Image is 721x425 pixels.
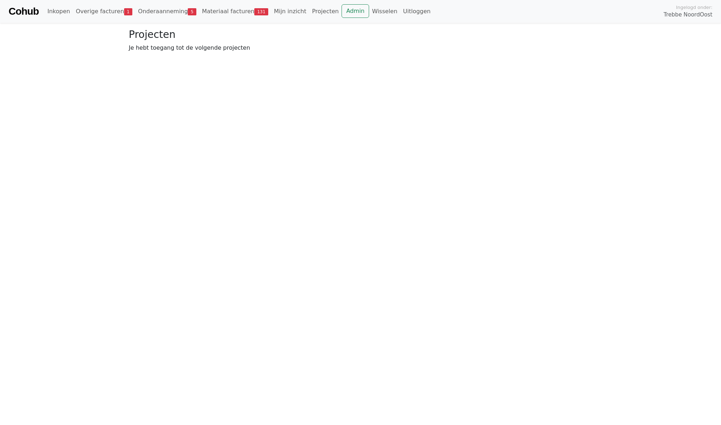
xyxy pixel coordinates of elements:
[9,3,39,20] a: Cohub
[271,4,309,19] a: Mijn inzicht
[309,4,342,19] a: Projecten
[254,8,268,15] span: 131
[369,4,400,19] a: Wisselen
[73,4,135,19] a: Overige facturen1
[199,4,271,19] a: Materiaal facturen131
[129,44,592,52] p: Je hebt toegang tot de volgende projecten
[664,11,712,19] span: Trebbe NoordOost
[135,4,199,19] a: Onderaanneming5
[676,4,712,11] span: Ingelogd onder:
[44,4,73,19] a: Inkopen
[188,8,196,15] span: 5
[129,29,592,41] h3: Projecten
[400,4,433,19] a: Uitloggen
[342,4,369,18] a: Admin
[124,8,132,15] span: 1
